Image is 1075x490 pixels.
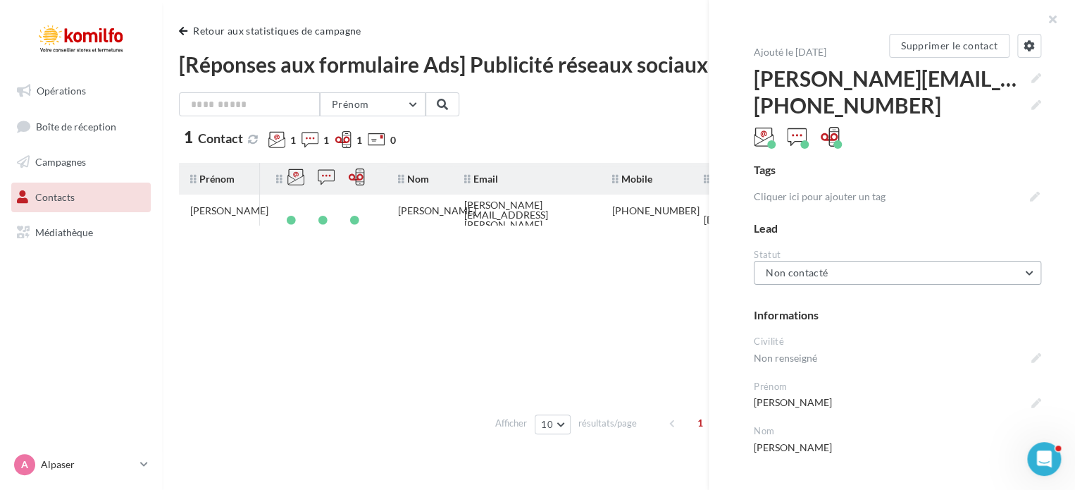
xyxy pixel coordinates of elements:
div: Civilité [754,335,1041,348]
span: A [21,458,28,472]
button: Retour aux statistiques de campagne [179,23,367,39]
span: 10 [541,419,553,430]
a: Médiathèque [8,218,154,247]
a: A Alpaser [11,451,151,478]
button: Non contacté [754,261,1041,285]
div: [PERSON_NAME][EMAIL_ADDRESS][PERSON_NAME][DOMAIN_NAME] [464,200,590,240]
span: Opérations [37,85,86,97]
span: Campagnes [35,156,86,168]
span: [PERSON_NAME][EMAIL_ADDRESS][PERSON_NAME][DOMAIN_NAME] [754,65,1041,92]
span: [PERSON_NAME] [754,438,1041,458]
a: Campagnes [8,147,154,177]
span: 1 [689,412,712,434]
p: Alpaser [41,458,135,472]
button: Prénom [320,92,425,116]
span: Prénom [190,173,235,185]
div: Statut [754,248,1041,262]
div: Nom [754,424,1041,438]
span: 1 [323,133,329,147]
span: Boîte de réception [36,120,116,132]
div: Informations [754,307,1041,324]
span: [PHONE_NUMBER] [754,92,1041,118]
span: Contacts [35,191,75,203]
span: Non contacté [766,267,828,278]
div: [PHONE_NUMBER] [612,206,700,216]
span: Médiathèque [35,226,93,238]
span: Contact [198,130,243,146]
span: Ajouté le [704,173,752,185]
a: Opérations [8,76,154,106]
span: 0 [390,133,395,147]
div: Prénom [754,380,1041,393]
a: Boîte de réception [8,111,154,142]
span: Nom [398,173,429,185]
div: [PERSON_NAME] [398,206,476,216]
span: résultats/page [578,417,637,430]
span: Mobile [612,173,652,185]
button: Supprimer le contact [889,34,1009,58]
iframe: Intercom live chat [1027,442,1061,476]
div: Lead [754,221,1041,237]
span: [PERSON_NAME] [754,393,1041,412]
button: 10 [535,415,571,434]
span: 1 [290,133,296,147]
div: [PERSON_NAME] [190,206,268,216]
div: [DATE] [704,215,735,225]
span: [Réponses aux formulaire Ads] Publicité réseaux sociaux [179,51,725,78]
span: Ajouté le [DATE] [754,46,826,58]
span: Non renseigné [754,348,1041,368]
span: 1 [356,133,362,147]
div: Tags [754,162,1041,178]
span: Afficher [495,417,527,430]
span: Email [464,173,498,185]
p: Cliquer ici pour ajouter un tag [754,190,1024,204]
span: Prénom [332,98,368,110]
span: 1 [184,130,193,145]
a: Contacts [8,183,154,212]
